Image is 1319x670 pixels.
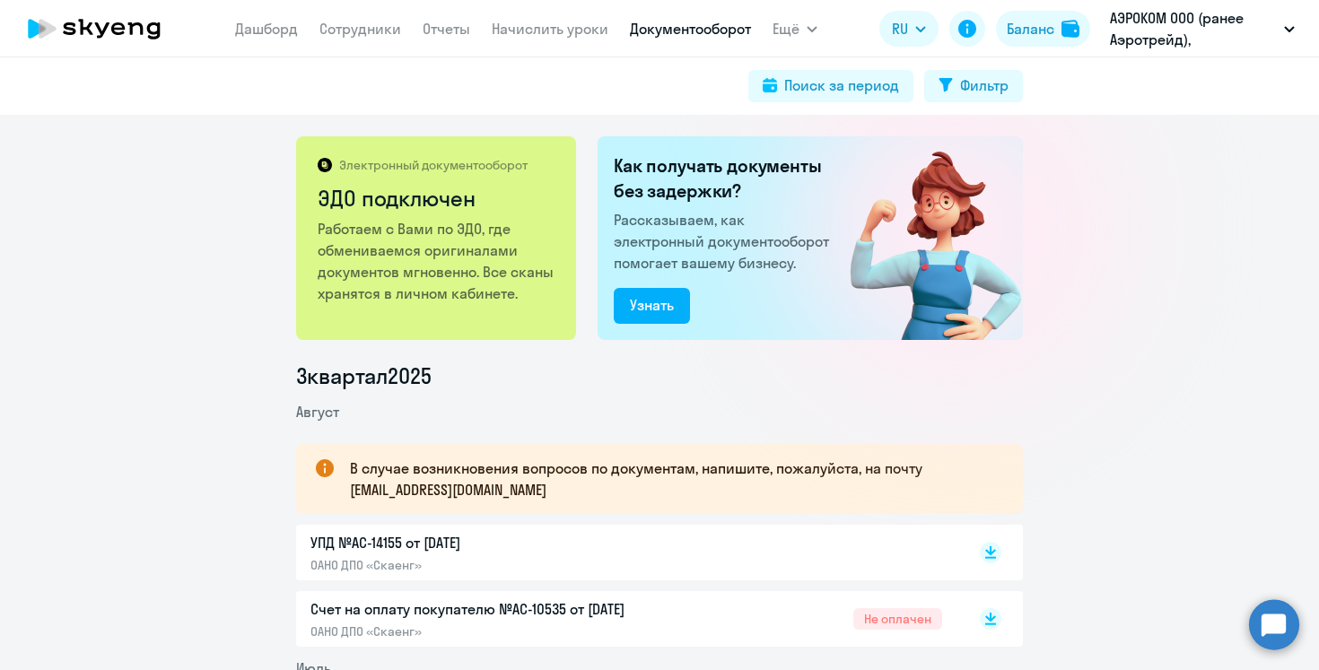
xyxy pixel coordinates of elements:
a: Счет на оплату покупателю №AC-10535 от [DATE]ОАНО ДПО «Скаенг»Не оплачен [310,598,942,640]
span: Август [296,403,339,421]
a: УПД №AC-14155 от [DATE]ОАНО ДПО «Скаенг» [310,532,942,573]
p: Рассказываем, как электронный документооборот помогает вашему бизнесу. [614,209,836,274]
div: Баланс [1007,18,1054,39]
a: Начислить уроки [492,20,608,38]
button: Узнать [614,288,690,324]
span: Не оплачен [853,608,942,630]
img: balance [1061,20,1079,38]
p: Счет на оплату покупателю №AC-10535 от [DATE] [310,598,687,620]
a: Сотрудники [319,20,401,38]
p: Работаем с Вами по ЭДО, где обмениваемся оригиналами документов мгновенно. Все сканы хранятся в л... [318,218,557,304]
div: Фильтр [960,74,1009,96]
div: Поиск за период [784,74,899,96]
p: Электронный документооборот [339,157,528,173]
button: Балансbalance [996,11,1090,47]
h2: ЭДО подключен [318,184,557,213]
img: connected [821,136,1023,340]
p: ОАНО ДПО «Скаенг» [310,623,687,640]
a: Документооборот [630,20,751,38]
p: В случае возникновения вопросов по документам, напишите, пожалуйста, на почту [EMAIL_ADDRESS][DOM... [350,457,991,500]
button: Ещё [773,11,817,47]
p: ОАНО ДПО «Скаенг» [310,557,687,573]
p: УПД №AC-14155 от [DATE] [310,532,687,553]
li: 3 квартал 2025 [296,361,1023,390]
p: АЭРОКОМ ООО (ранее Аэротрейд), [GEOGRAPHIC_DATA], ООО [1110,7,1277,50]
div: Узнать [630,294,674,316]
span: RU [892,18,908,39]
a: Дашборд [235,20,298,38]
button: RU [879,11,939,47]
button: Фильтр [924,70,1023,102]
button: Поиск за период [748,70,913,102]
button: АЭРОКОМ ООО (ранее Аэротрейд), [GEOGRAPHIC_DATA], ООО [1101,7,1304,50]
span: Ещё [773,18,799,39]
a: Отчеты [423,20,470,38]
h2: Как получать документы без задержки? [614,153,836,204]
